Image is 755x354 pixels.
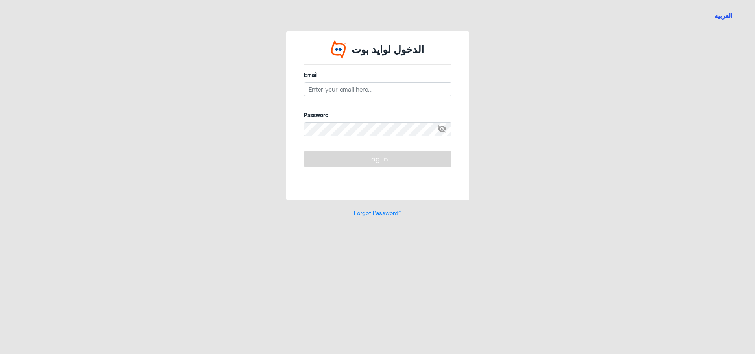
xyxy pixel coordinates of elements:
[331,40,346,59] img: Widebot Logo
[304,151,451,167] button: Log In
[354,209,401,216] a: Forgot Password?
[304,71,451,79] label: Email
[437,122,451,136] span: visibility_off
[352,42,424,57] p: الدخول لوايد بوت
[304,82,451,96] input: Enter your email here...
[714,11,733,21] button: العربية
[304,111,451,119] label: Password
[710,6,737,26] a: تغيير اللغة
